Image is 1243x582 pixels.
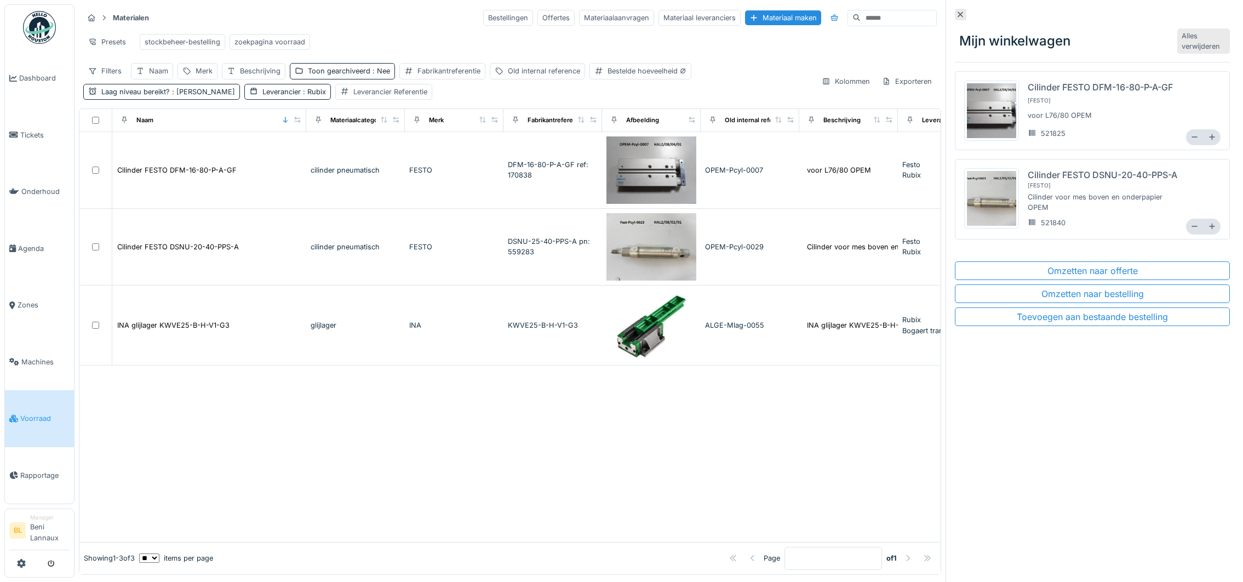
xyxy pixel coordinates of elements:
div: Naam [149,66,168,76]
a: BL ManagerBeni Lannaux [9,513,70,550]
span: Festo [902,161,920,169]
div: Old internal reference [725,116,791,125]
div: Old internal reference [508,66,580,76]
div: 521840 [1028,218,1066,228]
span: Rubix [902,248,921,256]
span: Zones [18,300,70,310]
span: Bogaert transmission [902,327,973,335]
div: Merk [196,66,213,76]
div: Leverancier Referentie [353,87,427,97]
div: Beschrijving [240,66,280,76]
div: [ FESTO ] [1028,96,1051,105]
span: Rubix [902,316,921,324]
span: Machines [21,357,70,367]
div: Filters [83,63,127,79]
div: Cilinder FESTO DSNU-20-40-PPS-A [1028,168,1177,181]
div: INA glijlager KWVE25-B-H-V1-G3 [117,320,230,330]
div: Showing 1 - 3 of 3 [84,553,135,563]
div: Exporteren [877,73,937,89]
div: 521825 [1028,128,1066,139]
img: INA glijlager KWVE25-B-H-V1-G3 [606,290,696,361]
div: FESTO [409,165,499,175]
div: stockbeheer-bestelling [145,37,220,47]
div: Bestellingen [483,10,533,26]
a: Dashboard [5,50,74,107]
div: glijlager [311,320,400,330]
div: Offertes [537,10,575,26]
div: Fabrikantreferentie [417,66,480,76]
span: Tickets [20,130,70,140]
div: Manager [30,513,70,522]
span: Rapportage [20,470,70,481]
div: Afbeelding [626,116,659,125]
div: Mijn winkelwagen [955,27,1177,55]
div: Materiaal maken [745,10,821,25]
img: Badge_color-CXgf-gQk.svg [23,11,56,44]
div: Beschrijving [823,116,861,125]
div: OPEM-Pcyl-0007 [705,165,795,175]
strong: of 1 [886,553,897,563]
span: Festo [902,237,920,246]
a: Onderhoud [5,163,74,220]
div: voor L76/80 OPEM [1028,108,1177,123]
div: INA [409,320,499,330]
div: Kolommen [817,73,875,89]
div: Cilinder voor mes boven en onderpapier OPEM [1028,190,1177,215]
span: Voorraad [20,413,70,424]
div: cilinder pneumatisch [311,165,400,175]
div: [ FESTO ] [1028,181,1051,190]
div: Cilinder FESTO DFM-16-80-P-A-GF [1028,81,1173,94]
div: ALGE-Mlag-0055 [705,320,795,330]
img: Cilinder FESTO DSNU-20-40-PPS-A [606,213,696,281]
div: Omzetten naar offerte [955,261,1230,280]
span: Rubix [902,171,921,179]
span: Onderhoud [21,186,70,197]
div: OPEM-Pcyl-0029 [705,242,795,252]
div: zoekpagina voorraad [234,37,305,47]
span: : Rubix [301,88,326,96]
a: Voorraad [5,390,74,447]
div: Merk [429,116,444,125]
div: Leverancier [262,87,326,97]
div: DFM-16-80-P-A-GF ref: 170838 [508,159,598,180]
span: : Nee [370,67,390,75]
a: Machines [5,334,74,391]
div: Toon gearchiveerd [308,66,390,76]
div: Alles verwijderen [1177,28,1230,54]
strong: Materialen [108,13,153,23]
div: Naam [136,116,153,125]
div: Materiaal leveranciers [658,10,741,26]
a: Zones [5,277,74,334]
div: Laag niveau bereikt? [101,87,235,97]
a: Agenda [5,220,74,277]
div: cilinder pneumatisch [311,242,400,252]
div: INA glijlager KWVE25-B-H-V1-G3 [807,320,919,330]
div: Cilinder FESTO DSNU-20-40-PPS-A [117,242,239,252]
div: Leverancier [922,116,958,125]
img: 3qtvvpvkbt9bdi47qi8ffoxez3zp [967,171,1016,226]
div: Page [764,553,780,563]
div: items per page [139,553,213,563]
div: Presets [83,34,131,50]
img: Cilinder FESTO DFM-16-80-P-A-GF [606,136,696,204]
div: Cilinder voor mes boven en onderpapier OPEM [807,242,965,252]
a: Tickets [5,107,74,164]
li: BL [9,522,26,539]
li: Beni Lannaux [30,513,70,547]
span: : [PERSON_NAME] [170,88,235,96]
img: qwc51trxt5w7nbyppx5pf3hx2cl7 [967,83,1016,138]
div: Materiaalcategorie [330,116,386,125]
div: Omzetten naar bestelling [955,284,1230,303]
div: Bestelde hoeveelheid [608,66,686,76]
div: KWVE25-B-H-V1-G3 [508,320,598,330]
div: voor L76/80 OPEM [807,165,871,175]
div: DSNU-25-40-PPS-A pn: 559283 [508,236,598,257]
div: Cilinder FESTO DFM-16-80-P-A-GF [117,165,237,175]
div: FESTO [409,242,499,252]
div: Materiaalaanvragen [579,10,654,26]
div: Fabrikantreferentie [528,116,585,125]
span: Dashboard [19,73,70,83]
div: Toevoegen aan bestaande bestelling [955,307,1230,326]
a: Rapportage [5,447,74,504]
span: Agenda [18,243,70,254]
